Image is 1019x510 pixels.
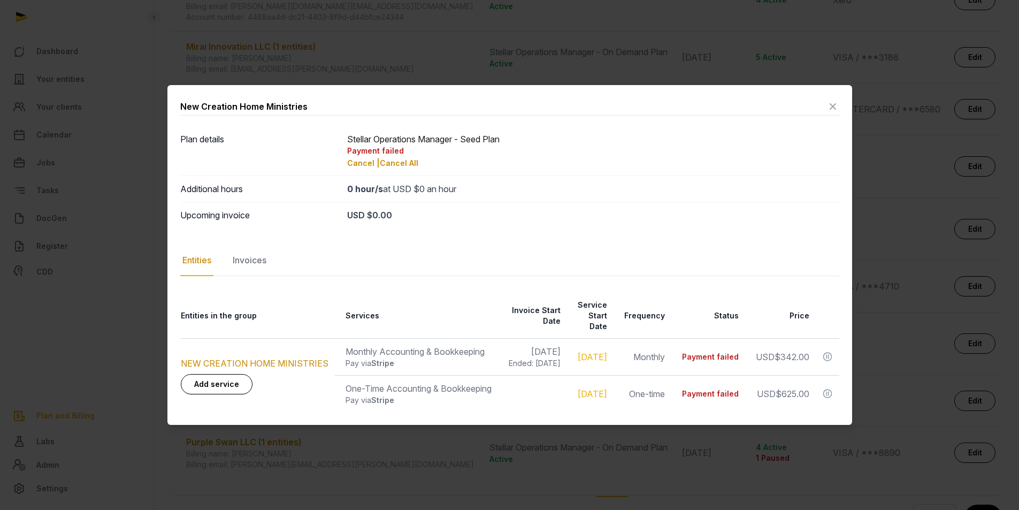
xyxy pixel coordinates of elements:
a: Add service [181,374,252,394]
dt: Additional hours [180,182,339,195]
div: at USD $0 an hour [347,182,839,195]
div: Stellar Operations Manager - Seed Plan [347,133,839,169]
span: Cancel | [347,158,380,168]
strong: 0 hour/s [347,184,383,194]
span: $342.00 [775,352,809,362]
span: Stripe [371,395,394,405]
td: One-time [614,376,671,413]
div: Invoices [231,245,269,276]
a: NEW CREATION HOME MINISTRIES [181,358,328,369]
span: $625.00 [776,389,809,399]
div: Payment failed [682,389,739,399]
th: Service Start Date [567,293,614,339]
span: USD [756,352,775,362]
th: Invoice Start Date [498,293,567,339]
span: Stripe [371,359,394,368]
div: Ended: [DATE] [509,358,561,369]
a: [DATE] [578,389,607,399]
th: Services [335,293,498,339]
div: Pay via [346,395,492,406]
th: Status [671,293,745,339]
div: USD $0.00 [347,209,839,222]
dt: Upcoming invoice [180,209,339,222]
div: Payment failed [347,146,839,156]
th: Entities in the group [170,293,335,339]
div: Pay via [346,358,492,369]
div: Payment failed [682,352,739,362]
a: [DATE] [578,352,607,362]
nav: Tabs [180,245,839,276]
th: Frequency [614,293,671,339]
dt: Plan details [180,133,339,169]
th: Price [745,293,816,339]
div: Entities [180,245,213,276]
div: Monthly Accounting & Bookkeeping [346,345,492,358]
span: USD [757,389,776,399]
div: One-Time Accounting & Bookkeeping [346,382,492,395]
div: New Creation Home Ministries [180,100,308,113]
td: Monthly [614,339,671,376]
span: Cancel All [380,158,418,168]
td: [DATE] [498,339,567,376]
